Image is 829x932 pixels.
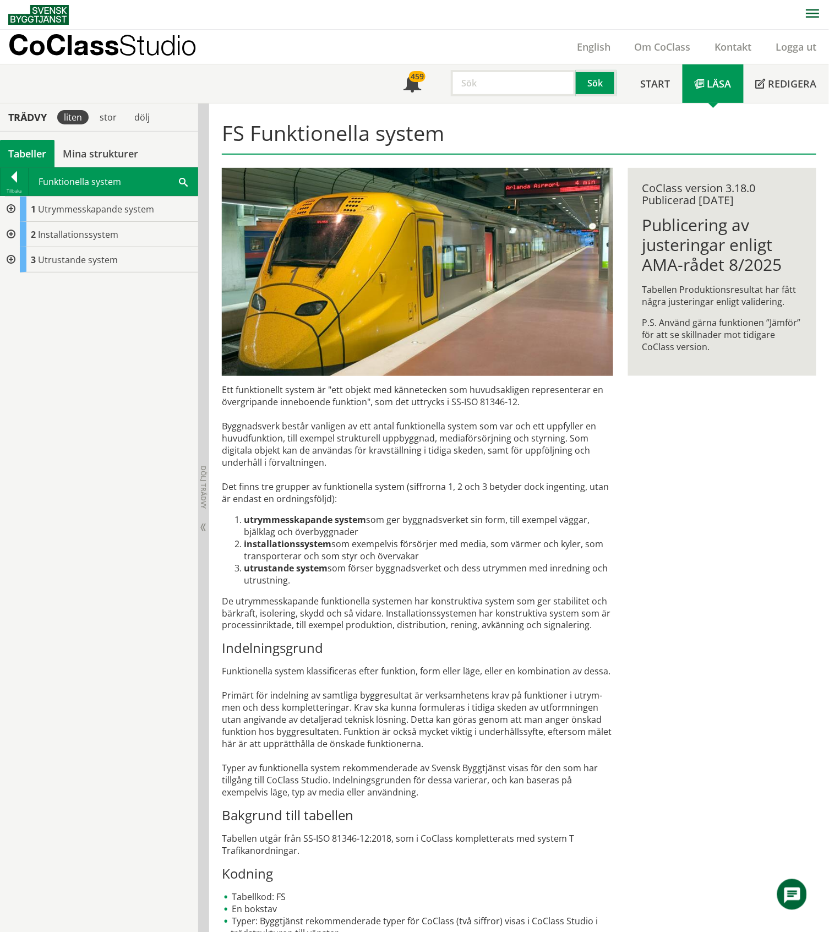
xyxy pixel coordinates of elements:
p: CoClass [8,39,197,51]
li: Tabellkod: FS [222,891,613,903]
h3: Kodning [222,866,613,882]
span: 3 [31,254,36,266]
span: 2 [31,228,36,241]
a: Logga ut [764,40,829,53]
span: Utrustande system [38,254,118,266]
div: stor [93,110,123,124]
li: som förser byggnadsverket och dess utrymmen med inredning och utrustning. [244,562,613,586]
input: Sök [451,70,576,96]
a: Kontakt [703,40,764,53]
span: Installationssystem [38,228,118,241]
div: dölj [128,110,156,124]
span: Start [641,77,670,90]
span: Redigera [768,77,817,90]
img: arlanda-express-2.jpg [222,168,613,376]
p: P.S. Använd gärna funktionen ”Jämför” för att se skillnader mot tidigare CoClass version. [642,317,802,353]
a: Mina strukturer [54,140,146,167]
div: CoClass version 3.18.0 Publicerad [DATE] [642,182,802,206]
h1: FS Funktionella system [222,121,816,155]
span: Läsa [707,77,732,90]
div: Tillbaka [1,187,28,195]
h3: Indelningsgrund [222,640,613,657]
img: Svensk Byggtjänst [8,5,69,25]
h3: Bakgrund till tabellen [222,808,613,824]
span: Dölj trädvy [199,466,208,509]
span: Studio [119,29,197,61]
li: En bokstav [222,903,613,915]
p: Tabellen Produktionsresultat har fått några justeringar enligt validering. [642,284,802,308]
div: 459 [409,71,426,82]
a: Redigera [744,64,829,103]
strong: utrustande system [244,562,328,574]
strong: utrymmesskapande system [244,514,366,526]
div: Trädvy [2,111,53,123]
span: Notifikationer [403,76,421,94]
a: 459 [391,64,433,103]
span: Utrymmesskapande system [38,203,154,215]
span: 1 [31,203,36,215]
a: Om CoClass [623,40,703,53]
a: CoClassStudio [8,30,220,64]
strong: installationssystem [244,538,331,550]
li: som ger byggnadsverket sin form, till exempel väggar, bjälklag och överbyggnader [244,514,613,538]
div: liten [57,110,89,124]
a: Start [629,64,683,103]
div: Funktionella system [29,168,198,195]
button: Sök [576,70,617,96]
a: Läsa [683,64,744,103]
span: Sök i tabellen [179,176,188,187]
h1: Publicering av justeringar enligt AMA-rådet 8/2025 [642,215,802,275]
a: English [565,40,623,53]
li: som exempelvis försörjer med media, som värmer och kyler, som trans­porterar och som styr och öve... [244,538,613,562]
